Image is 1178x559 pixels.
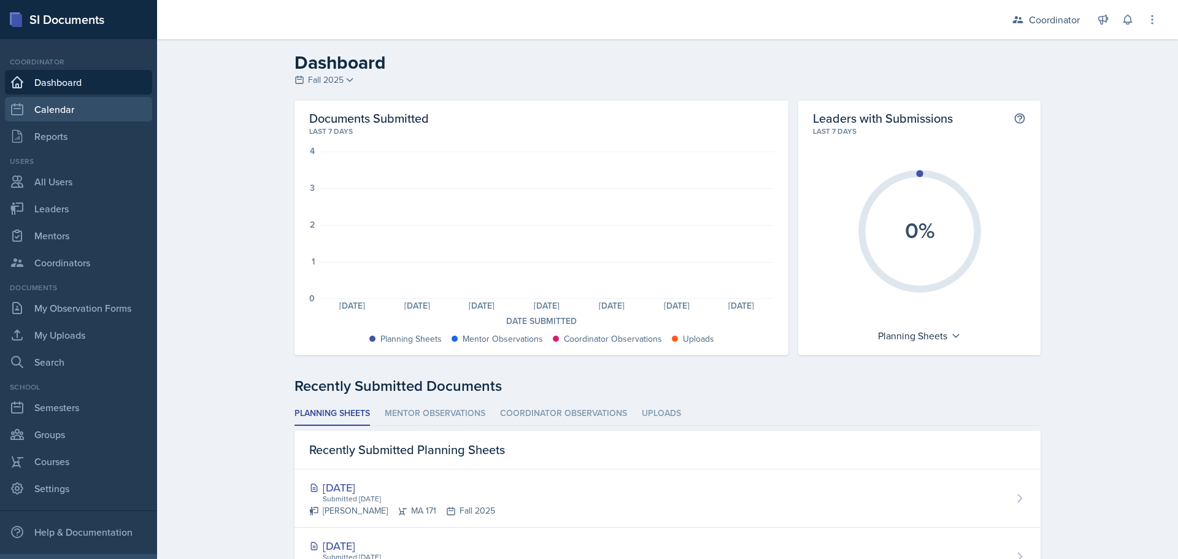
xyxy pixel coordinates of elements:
[813,110,953,126] h2: Leaders with Submissions
[5,476,152,501] a: Settings
[294,431,1041,469] div: Recently Submitted Planning Sheets
[294,375,1041,397] div: Recently Submitted Documents
[450,301,515,310] div: [DATE]
[5,350,152,374] a: Search
[310,147,315,155] div: 4
[309,479,495,496] div: [DATE]
[5,520,152,544] div: Help & Documentation
[5,97,152,121] a: Calendar
[385,402,485,426] li: Mentor Observations
[385,301,450,310] div: [DATE]
[500,402,627,426] li: Coordinator Observations
[312,257,315,266] div: 1
[380,333,442,345] div: Planning Sheets
[5,449,152,474] a: Courses
[294,402,370,426] li: Planning Sheets
[5,223,152,248] a: Mentors
[709,301,774,310] div: [DATE]
[5,196,152,221] a: Leaders
[564,333,662,345] div: Coordinator Observations
[309,315,774,328] div: Date Submitted
[1029,12,1080,27] div: Coordinator
[5,282,152,293] div: Documents
[5,169,152,194] a: All Users
[683,333,714,345] div: Uploads
[294,52,1041,74] h2: Dashboard
[310,220,315,229] div: 2
[463,333,543,345] div: Mentor Observations
[644,301,709,310] div: [DATE]
[5,70,152,94] a: Dashboard
[5,56,152,67] div: Coordinator
[514,301,579,310] div: [DATE]
[309,294,315,303] div: 0
[310,183,315,192] div: 3
[309,538,514,554] div: [DATE]
[5,323,152,347] a: My Uploads
[813,126,1026,137] div: Last 7 days
[5,296,152,320] a: My Observation Forms
[294,469,1041,528] a: [DATE] Submitted [DATE] [PERSON_NAME]MA 171Fall 2025
[5,250,152,275] a: Coordinators
[321,493,495,504] div: Submitted [DATE]
[309,110,774,126] h2: Documents Submitted
[5,124,152,148] a: Reports
[579,301,644,310] div: [DATE]
[5,382,152,393] div: School
[320,301,385,310] div: [DATE]
[309,126,774,137] div: Last 7 days
[5,422,152,447] a: Groups
[309,504,495,517] div: [PERSON_NAME] MA 171 Fall 2025
[5,395,152,420] a: Semesters
[308,74,344,87] span: Fall 2025
[642,402,681,426] li: Uploads
[872,326,967,345] div: Planning Sheets
[904,214,934,246] text: 0%
[5,156,152,167] div: Users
